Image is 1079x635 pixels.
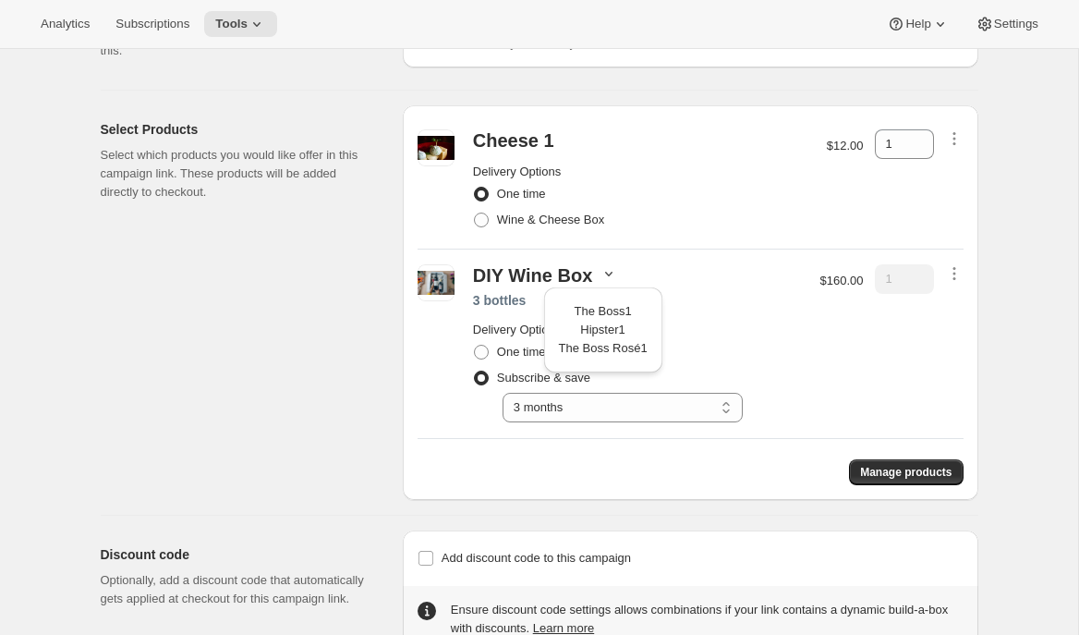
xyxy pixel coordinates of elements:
span: The Boss Rosé [559,341,641,355]
button: Subscriptions [104,11,200,37]
span: Subscriptions [115,17,189,31]
div: 3 bottles [473,291,802,310]
p: Select which products you would like offer in this campaign link. These products will be added di... [101,146,373,201]
a: Learn more [533,621,594,635]
button: Manage products [849,459,963,485]
h2: Delivery Options [473,163,808,181]
button: Analytics [30,11,101,37]
div: 1 [619,321,625,339]
h2: Delivery Options [473,321,802,339]
div: DIY Wine Box [473,264,592,287]
button: Tools [204,11,277,37]
p: $12.00 [827,137,864,155]
span: Wine & Cheese Box [497,213,604,226]
div: Cheese 1 [473,129,554,152]
div: 1 [624,302,631,321]
div: 1 [640,339,647,358]
button: Help [876,11,960,37]
span: Analytics [41,17,90,31]
span: Settings [994,17,1038,31]
p: Optionally, add a discount code that automatically gets applied at checkout for this campaign link. [101,571,373,608]
button: Settings [964,11,1049,37]
span: One time [497,345,546,359]
span: Subscribe & save [497,371,590,385]
span: The Boss [574,304,624,318]
span: Tools [215,17,248,31]
h2: Discount code [101,545,373,564]
span: Manage products [860,465,952,480]
span: One time [497,187,546,201]
h2: Select Products [101,120,373,139]
span: Help [905,17,930,31]
span: Add discount code to this campaign [442,551,631,565]
p: $160.00 [820,272,864,290]
span: Hipster [580,323,618,336]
